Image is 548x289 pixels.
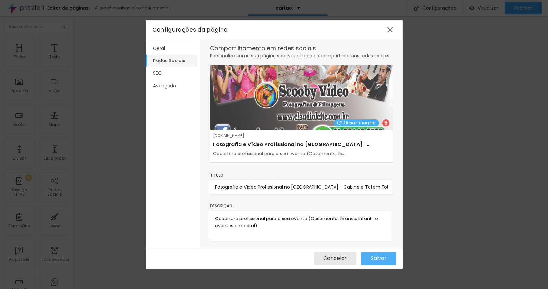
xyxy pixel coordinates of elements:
font: Avançado [153,82,176,89]
img: Ícone [384,121,388,125]
font: Personalize como sua página será visualizada ao compartilhar nas redes sociais. [210,52,390,59]
img: Ícone [337,120,342,125]
font: Salvar [371,255,387,262]
font: Compartilhamento em redes sociais [210,44,316,52]
button: Salvar [361,252,396,265]
font: Título [210,172,223,178]
font: SEO [153,70,162,76]
font: Cancelar [323,255,347,262]
textarea: Cobertura profissional para o seu evento (Casamento, 15 anos, Infantil e eventos em geral) [210,211,393,241]
button: Alterar imagem [334,119,379,126]
font: Descrição [210,203,232,209]
font: [DOMAIN_NAME] [213,133,244,138]
font: Fotografia e Vídeo Profissional no [GEOGRAPHIC_DATA] -... [213,141,370,148]
button: Cancelar [314,252,356,265]
font: Geral [153,45,165,51]
font: Alterar imagem [343,120,376,126]
font: Redes Sociais [153,57,185,64]
img: carto_scooby_2019.jpg [210,65,393,130]
font: Configurações da página [152,26,228,33]
font: Cobertura profissional para o seu evento (Casamento, 15... [213,150,345,157]
a: [DOMAIN_NAME]Fotografia e Vídeo Profissional no [GEOGRAPHIC_DATA] -...Cobertura profissional para... [210,130,393,162]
